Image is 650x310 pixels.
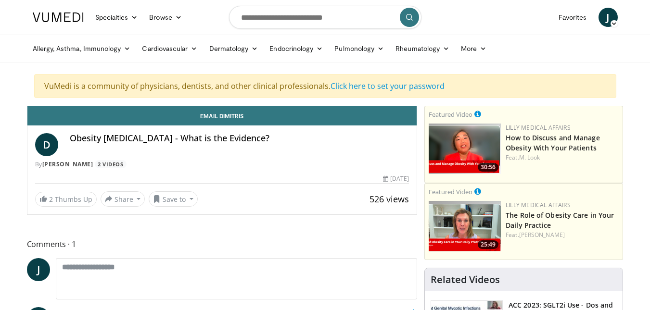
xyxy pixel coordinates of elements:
button: Save to [149,191,198,207]
a: [PERSON_NAME] [519,231,565,239]
a: Browse [143,8,188,27]
a: Cardiovascular [136,39,203,58]
a: D [35,133,58,156]
a: J [599,8,618,27]
span: 526 views [370,193,409,205]
a: The Role of Obesity Care in Your Daily Practice [506,211,614,230]
span: Comments 1 [27,238,418,250]
small: Featured Video [429,110,472,119]
a: Specialties [89,8,144,27]
div: Feat. [506,153,619,162]
span: 25:49 [478,240,498,249]
a: 25:49 [429,201,501,251]
a: M. Look [519,153,540,161]
h4: Related Videos [431,274,500,285]
a: Endocrinology [264,39,329,58]
a: Lilly Medical Affairs [506,201,571,209]
h4: Obesity [MEDICAL_DATA] - What is the Evidence? [70,133,409,144]
img: VuMedi Logo [33,12,84,22]
button: Share [101,191,145,207]
a: More [455,39,492,58]
a: [PERSON_NAME] [42,160,93,168]
a: How to Discuss and Manage Obesity With Your Patients [506,133,600,152]
a: 2 Videos [95,160,127,168]
span: 2 [49,195,53,204]
a: Lilly Medical Affairs [506,124,571,132]
img: e1208b6b-349f-4914-9dd7-f97803bdbf1d.png.150x105_q85_crop-smart_upscale.png [429,201,501,251]
small: Featured Video [429,187,472,196]
a: Allergy, Asthma, Immunology [27,39,137,58]
span: 30:56 [478,163,498,172]
a: 30:56 [429,124,501,174]
img: c98a6a29-1ea0-4bd5-8cf5-4d1e188984a7.png.150x105_q85_crop-smart_upscale.png [429,124,501,174]
div: VuMedi is a community of physicians, dentists, and other clinical professionals. [34,74,616,98]
a: Pulmonology [329,39,390,58]
a: Rheumatology [390,39,455,58]
div: Feat. [506,231,619,239]
a: Dermatology [204,39,264,58]
a: Click here to set your password [331,81,445,91]
div: [DATE] [383,174,409,183]
a: Favorites [553,8,593,27]
a: Email Dimitris [27,106,417,125]
a: J [27,258,50,281]
div: By [35,160,409,169]
input: Search topics, interventions [229,6,421,29]
a: 2 Thumbs Up [35,192,97,207]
